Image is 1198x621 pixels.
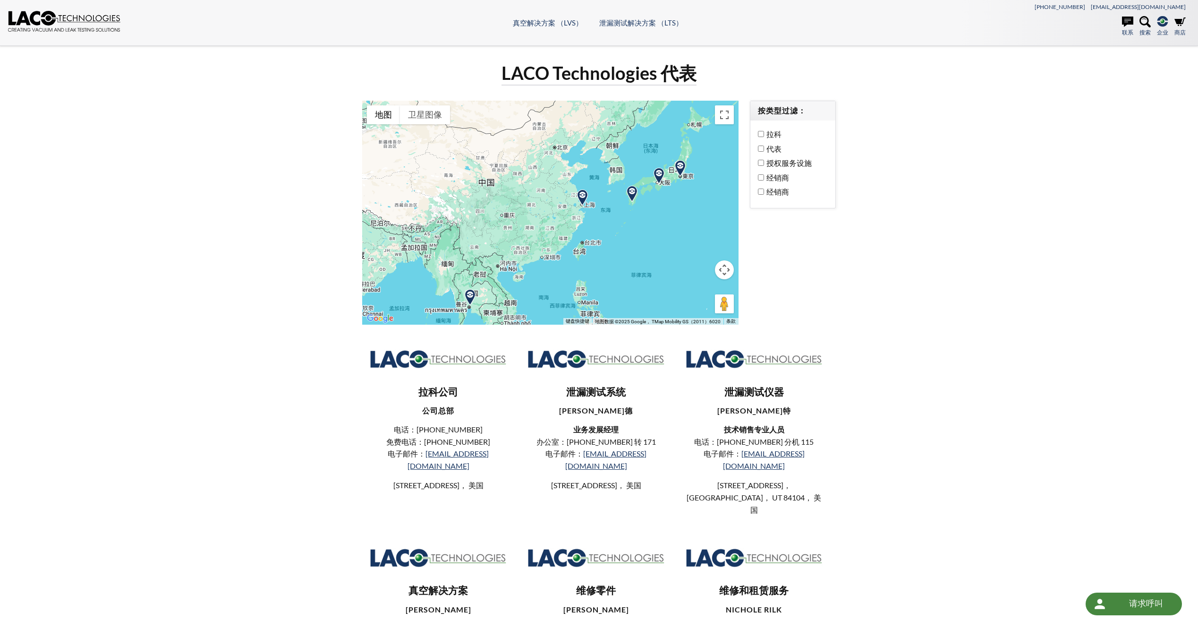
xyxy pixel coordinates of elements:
[766,173,789,182] font: 经销商
[686,349,823,369] img: Logo_LACO-TECH_hi-res.jpg
[527,548,664,568] img: Logo_LACO-TECH_hi-res.jpg
[559,406,633,415] strong: [PERSON_NAME]德
[758,146,764,152] input: 代表
[408,449,489,470] a: [EMAIL_ADDRESS][DOMAIN_NAME]
[573,425,619,434] strong: 业务发展经理
[1122,29,1133,36] font: 联系
[1086,593,1182,615] div: Request a Call
[766,144,782,153] font: 代表
[370,349,507,369] img: Logo_LACO-TECH_hi-res.jpg
[527,436,664,472] p: 办公室：[PHONE_NUMBER] 转 171 电子邮件：
[370,386,507,399] h3: 拉科公司
[766,158,812,167] font: 授权服务设施
[422,406,454,415] strong: 公司总部
[370,423,507,472] p: 电话：[PHONE_NUMBER] 免费电话：[PHONE_NUMBER] 电子邮件：
[1139,16,1151,37] a: 搜索
[406,605,471,614] strong: [PERSON_NAME]
[766,129,782,138] font: 拉科
[527,584,664,597] h3: 维修零件
[686,548,823,568] img: Logo_LACO-TECH_hi-res.jpg
[1174,29,1186,36] font: 商店
[565,449,647,470] a: [EMAIL_ADDRESS][DOMAIN_NAME]
[365,312,396,325] img: 谷歌
[715,294,734,313] button: 将街景小人拖到地图上以打开街景
[726,319,736,324] a: 条款（在新标签页中打开）
[1174,16,1186,37] a: 商店
[715,260,734,279] button: 地图镜头控件
[599,18,683,27] a: 泄漏测试解决方案 （LTS）
[758,189,764,195] input: 经销商
[527,605,664,615] h4: [PERSON_NAME]
[1122,16,1133,37] a: 联系
[1157,28,1168,37] span: 企业
[686,436,823,472] p: 电话：[PHONE_NUMBER] 分机 115 电子邮件：
[370,584,507,597] h3: 真空解决方案
[513,18,583,27] a: 真空解决方案 （LVS）
[723,449,805,470] a: [EMAIL_ADDRESS][DOMAIN_NAME]
[726,605,782,614] strong: nICHOLE rILK
[758,160,764,166] input: 授权服务设施
[527,479,664,492] p: [STREET_ADDRESS]， 美国
[766,187,789,196] font: 经销商
[400,105,450,124] button: 显示卫星图像
[758,174,764,181] input: 经销商
[370,479,507,492] p: [STREET_ADDRESS]， 美国
[686,479,823,516] p: [STREET_ADDRESS]， [GEOGRAPHIC_DATA]， UT 84104， 美国
[370,548,507,568] img: Logo_LACO-TECH_hi-res.jpg
[1092,596,1107,612] img: 圆形按钮
[686,386,823,399] h3: 泄漏测试仪器
[527,386,664,399] h3: 泄漏测试系统
[1091,3,1186,10] a: [EMAIL_ADDRESS][DOMAIN_NAME]
[566,318,589,325] button: 键盘快捷键
[501,61,697,86] h1: LACO Technologies 代表
[1120,593,1173,614] div: 请求呼叫
[1035,3,1085,10] a: [PHONE_NUMBER]
[758,131,764,137] input: 拉科
[715,105,734,124] button: 切换全屏视图
[1139,29,1151,36] font: 搜索
[595,319,721,324] span: 地图数据 ©2025 Google， TMap Mobility GS（2011）6020
[724,425,784,434] strong: 技术销售专业人员
[717,406,791,415] strong: [PERSON_NAME]特
[367,105,400,124] button: 显示街道地图
[365,312,396,325] a: 在 Google 地图中打开此区域（会打开一个新窗口）
[686,584,823,597] h3: 维修和租赁服务
[758,106,827,116] h4: 按类型过滤：
[527,349,664,369] img: Logo_LACO-TECH_hi-res.jpg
